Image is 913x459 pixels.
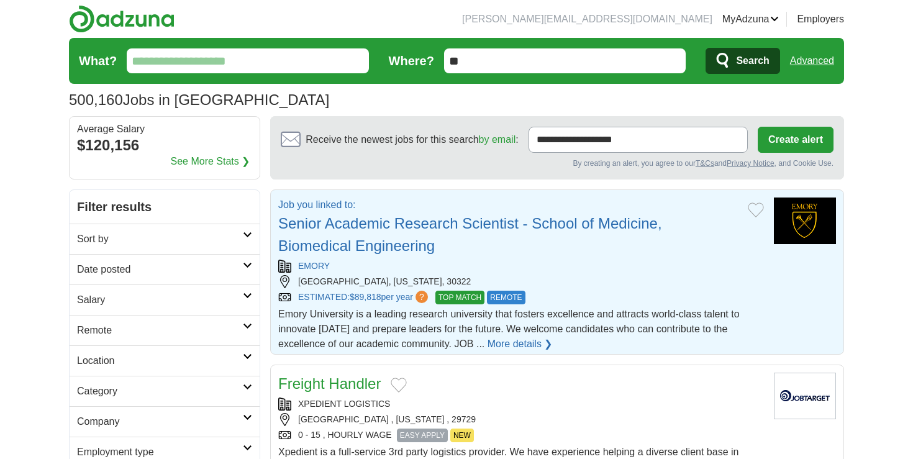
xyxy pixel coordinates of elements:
h2: Location [77,353,243,368]
a: Salary [70,284,260,315]
a: Privacy Notice [727,159,774,168]
h2: Remote [77,323,243,338]
img: Company logo [774,373,836,419]
img: Adzuna logo [69,5,175,33]
div: 0 - 15 , HOURLY WAGE [278,429,764,442]
a: Freight Handler [278,375,381,392]
span: TOP MATCH [435,291,484,304]
button: Add to favorite jobs [391,378,407,393]
a: Category [70,376,260,406]
a: More details ❯ [488,337,553,352]
a: EMORY [298,261,330,271]
button: Create alert [758,127,834,153]
a: MyAdzuna [722,12,779,27]
span: ? [416,291,428,303]
span: Emory University is a leading research university that fosters excellence and attracts world-clas... [278,309,740,349]
a: Location [70,345,260,376]
button: Add to favorite jobs [748,202,764,217]
a: Advanced [790,48,834,73]
a: ESTIMATED:$89,818per year? [298,291,430,304]
a: Employers [797,12,844,27]
a: Remote [70,315,260,345]
label: Where? [389,52,434,70]
span: $89,818 [350,292,381,302]
li: [PERSON_NAME][EMAIL_ADDRESS][DOMAIN_NAME] [462,12,712,27]
h2: Date posted [77,262,243,277]
a: by email [479,134,516,145]
a: Company [70,406,260,437]
a: Senior Academic Research Scientist - School of Medicine, Biomedical Engineering [278,215,662,254]
button: Search [706,48,779,74]
h2: Category [77,384,243,399]
div: [GEOGRAPHIC_DATA], [US_STATE], 30322 [278,275,764,288]
span: EASY APPLY [397,429,448,442]
div: [GEOGRAPHIC_DATA] , [US_STATE] , 29729 [278,413,764,426]
span: Receive the newest jobs for this search : [306,132,518,147]
h2: Company [77,414,243,429]
span: 500,160 [69,89,123,111]
div: XPEDIENT LOGISTICS [278,398,764,411]
p: Job you linked to: [278,198,738,212]
h1: Jobs in [GEOGRAPHIC_DATA] [69,91,329,108]
a: T&Cs [696,159,714,168]
h2: Filter results [70,190,260,224]
span: REMOTE [487,291,525,304]
span: NEW [450,429,474,442]
img: Emory logo [774,198,836,244]
a: Date posted [70,254,260,284]
h2: Salary [77,293,243,307]
div: By creating an alert, you agree to our and , and Cookie Use. [281,158,834,169]
label: What? [79,52,117,70]
a: Sort by [70,224,260,254]
h2: Sort by [77,232,243,247]
div: Average Salary [77,124,252,134]
div: $120,156 [77,134,252,157]
span: Search [736,48,769,73]
a: See More Stats ❯ [171,154,250,169]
